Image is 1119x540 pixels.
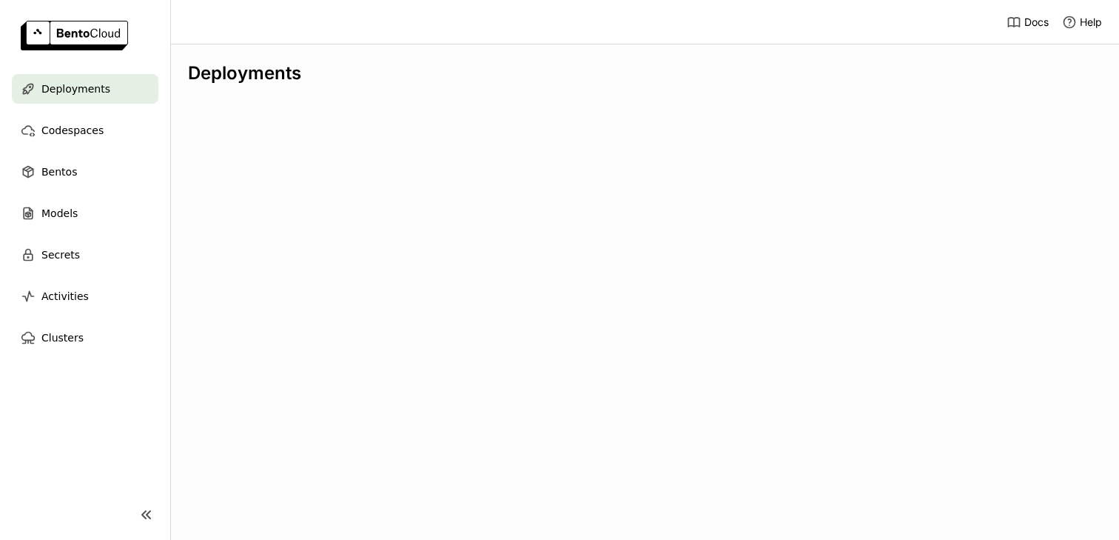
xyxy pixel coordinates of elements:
span: Secrets [41,246,80,264]
a: Docs [1007,15,1049,30]
a: Activities [12,281,158,311]
span: Deployments [41,80,110,98]
span: Models [41,204,78,222]
div: Help [1062,15,1102,30]
img: logo [21,21,128,50]
a: Bentos [12,157,158,187]
div: Deployments [188,62,1101,84]
span: Help [1080,16,1102,29]
a: Clusters [12,323,158,353]
span: Codespaces [41,121,104,139]
span: Activities [41,287,89,305]
a: Secrets [12,240,158,270]
a: Models [12,199,158,228]
span: Bentos [41,163,77,181]
span: Docs [1024,16,1049,29]
span: Clusters [41,329,84,347]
